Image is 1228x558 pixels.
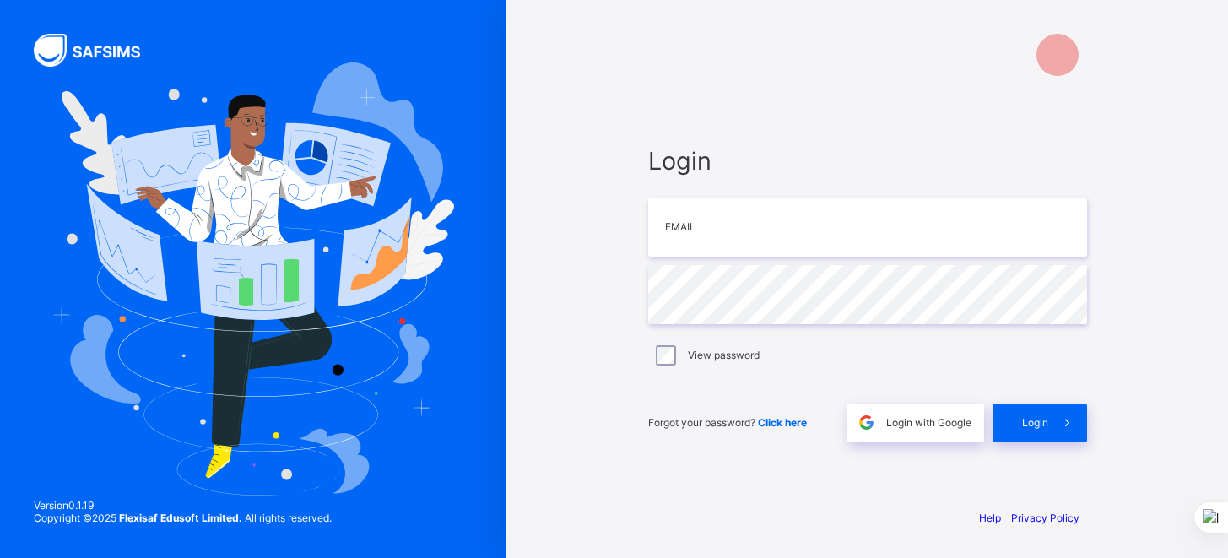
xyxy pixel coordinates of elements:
strong: Flexisaf Edusoft Limited. [119,512,242,524]
span: Login [1022,416,1048,429]
a: Privacy Policy [1011,512,1079,524]
span: Login [648,146,1087,176]
label: View password [688,349,760,361]
span: Forgot your password? [648,416,807,429]
img: SAFSIMS Logo [34,34,160,67]
a: Help [979,512,1001,524]
img: Hero Image [52,62,454,495]
span: Copyright © 2025 All rights reserved. [34,512,332,524]
a: Click here [758,416,807,429]
img: google.396cfc9801f0270233282035f929180a.svg [857,413,876,432]
span: Version 0.1.19 [34,499,332,512]
span: Login with Google [886,416,971,429]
